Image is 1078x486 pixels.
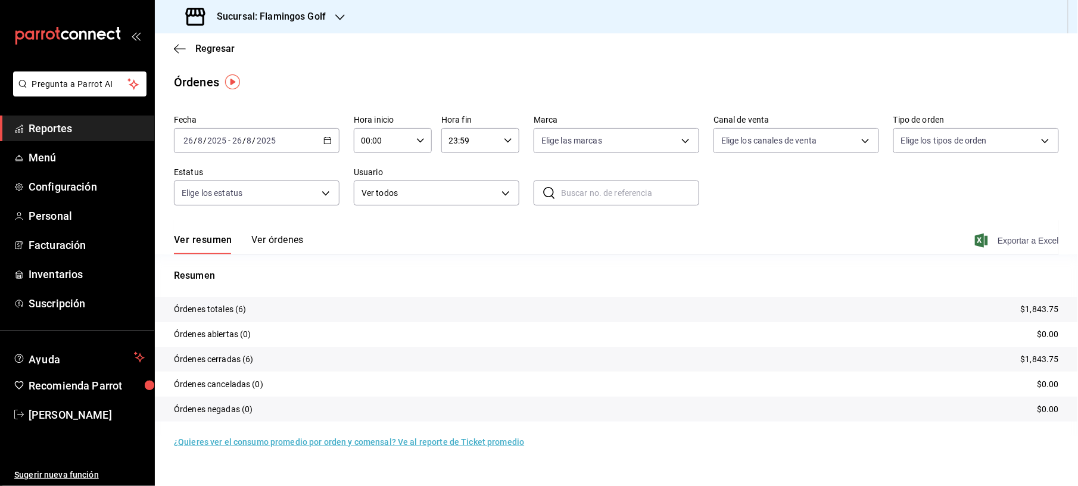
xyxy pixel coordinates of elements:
[29,266,145,282] span: Inventarios
[1021,303,1059,316] p: $1,843.75
[29,208,145,224] span: Personal
[14,469,145,481] span: Sugerir nueva función
[362,187,497,200] span: Ver todos
[207,136,227,145] input: ----
[174,437,524,447] a: ¿Quieres ver el consumo promedio por orden y comensal? Ve al reporte de Ticket promedio
[183,136,194,145] input: --
[29,120,145,136] span: Reportes
[561,181,699,205] input: Buscar no. de referencia
[174,169,339,177] label: Estatus
[714,116,879,124] label: Canal de venta
[534,116,699,124] label: Marca
[29,407,145,423] span: [PERSON_NAME]
[174,378,263,391] p: Órdenes canceladas (0)
[29,378,145,394] span: Recomienda Parrot
[13,71,147,96] button: Pregunta a Parrot AI
[174,116,339,124] label: Fecha
[203,136,207,145] span: /
[194,136,197,145] span: /
[174,234,304,254] div: navigation tabs
[29,149,145,166] span: Menú
[174,269,1059,283] p: Resumen
[174,234,232,254] button: Ver resumen
[182,187,242,199] span: Elige los estatus
[29,237,145,253] span: Facturación
[29,350,129,364] span: Ayuda
[232,136,242,145] input: --
[721,135,817,147] span: Elige los canales de venta
[1037,378,1059,391] p: $0.00
[441,116,519,124] label: Hora fin
[1021,353,1059,366] p: $1,843.75
[247,136,253,145] input: --
[174,353,254,366] p: Órdenes cerradas (6)
[174,43,235,54] button: Regresar
[256,136,276,145] input: ----
[174,328,251,341] p: Órdenes abiertas (0)
[174,73,219,91] div: Órdenes
[1037,403,1059,416] p: $0.00
[32,78,128,91] span: Pregunta a Parrot AI
[354,169,519,177] label: Usuario
[541,135,602,147] span: Elige las marcas
[197,136,203,145] input: --
[253,136,256,145] span: /
[174,403,253,416] p: Órdenes negadas (0)
[893,116,1059,124] label: Tipo de orden
[29,179,145,195] span: Configuración
[354,116,432,124] label: Hora inicio
[131,31,141,40] button: open_drawer_menu
[8,86,147,99] a: Pregunta a Parrot AI
[901,135,987,147] span: Elige los tipos de orden
[251,234,304,254] button: Ver órdenes
[174,303,247,316] p: Órdenes totales (6)
[195,43,235,54] span: Regresar
[242,136,246,145] span: /
[207,10,326,24] h3: Sucursal: Flamingos Golf
[29,295,145,311] span: Suscripción
[228,136,230,145] span: -
[1037,328,1059,341] p: $0.00
[977,233,1059,248] button: Exportar a Excel
[225,74,240,89] img: Tooltip marker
